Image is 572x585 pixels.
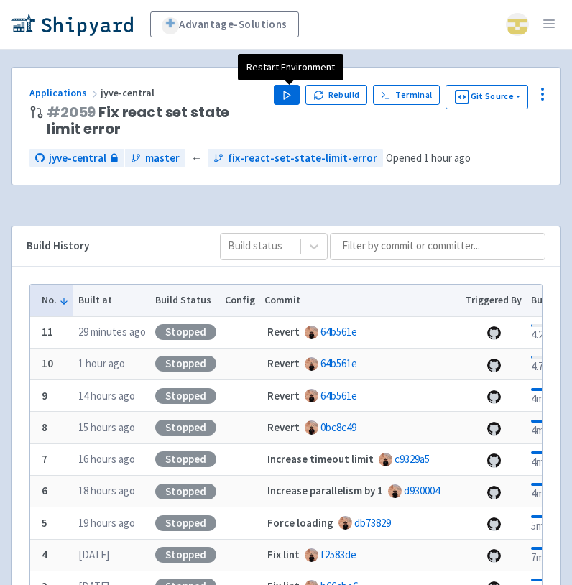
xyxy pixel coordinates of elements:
[155,515,216,531] div: Stopped
[42,452,47,466] b: 7
[267,325,300,338] strong: Revert
[42,292,69,308] button: No.
[354,516,391,530] a: db73829
[101,86,157,99] span: jyve-central
[11,13,133,36] img: Shipyard logo
[150,285,221,316] th: Build Status
[461,285,527,316] th: Triggered By
[155,420,216,436] div: Stopped
[267,420,300,434] strong: Revert
[320,548,356,561] a: f2583de
[78,516,135,530] time: 19 hours ago
[320,356,357,370] a: 64b561e
[42,516,47,530] b: 5
[305,85,367,105] button: Rebuild
[42,484,47,497] b: 6
[150,11,299,37] a: Advantage-Solutions
[155,356,216,372] div: Stopped
[208,149,383,168] a: fix-react-set-state-limit-error
[78,356,125,370] time: 1 hour ago
[386,151,471,165] span: Opened
[73,285,150,316] th: Built at
[42,325,53,338] b: 11
[47,104,262,137] span: Fix react set state limit error
[42,356,53,370] b: 10
[47,102,96,122] a: #2059
[267,356,300,370] strong: Revert
[78,420,135,434] time: 15 hours ago
[155,547,216,563] div: Stopped
[267,389,300,402] strong: Revert
[267,452,374,466] strong: Increase timeout limit
[125,149,185,168] a: master
[330,233,545,260] input: Filter by commit or committer...
[155,451,216,467] div: Stopped
[267,484,383,497] strong: Increase parallelism by 1
[191,150,202,167] span: ←
[78,548,109,561] time: [DATE]
[78,325,146,338] time: 29 minutes ago
[42,420,47,434] b: 8
[373,85,440,105] a: Terminal
[42,548,47,561] b: 4
[155,324,216,340] div: Stopped
[228,150,377,167] span: fix-react-set-state-limit-error
[274,85,300,105] button: Play
[29,149,124,168] a: jyve-central
[78,484,135,497] time: 18 hours ago
[446,85,528,109] button: Git Source
[78,389,135,402] time: 14 hours ago
[221,285,260,316] th: Config
[260,285,461,316] th: Commit
[320,389,357,402] a: 64b561e
[267,548,300,561] strong: Fix lint
[424,151,471,165] time: 1 hour ago
[404,484,440,497] a: d930004
[320,420,356,434] a: 0bc8c49
[267,516,333,530] strong: Force loading
[27,238,197,254] div: Build History
[49,150,106,167] span: jyve-central
[145,150,180,167] span: master
[29,86,101,99] a: Applications
[42,389,47,402] b: 9
[155,388,216,404] div: Stopped
[395,452,430,466] a: c9329a5
[155,484,216,499] div: Stopped
[320,325,357,338] a: 64b561e
[78,452,135,466] time: 16 hours ago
